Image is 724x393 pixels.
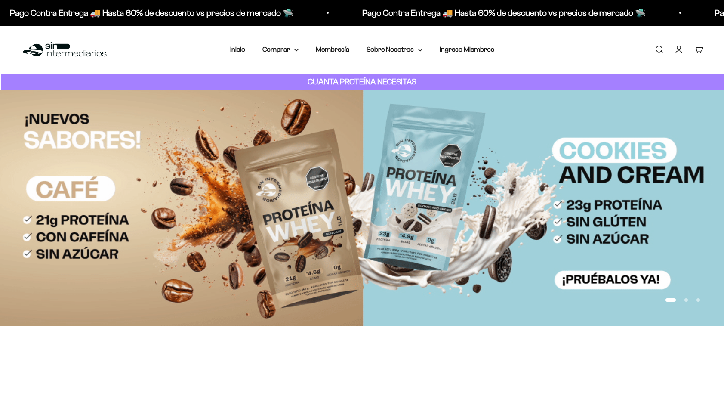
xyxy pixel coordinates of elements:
[367,44,422,55] summary: Sobre Nosotros
[9,6,293,20] p: Pago Contra Entrega 🚚 Hasta 60% de descuento vs precios de mercado 🛸
[308,77,416,86] strong: CUANTA PROTEÍNA NECESITAS
[361,6,645,20] p: Pago Contra Entrega 🚚 Hasta 60% de descuento vs precios de mercado 🛸
[316,46,349,53] a: Membresía
[230,46,245,53] a: Inicio
[440,46,494,53] a: Ingreso Miembros
[262,44,299,55] summary: Comprar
